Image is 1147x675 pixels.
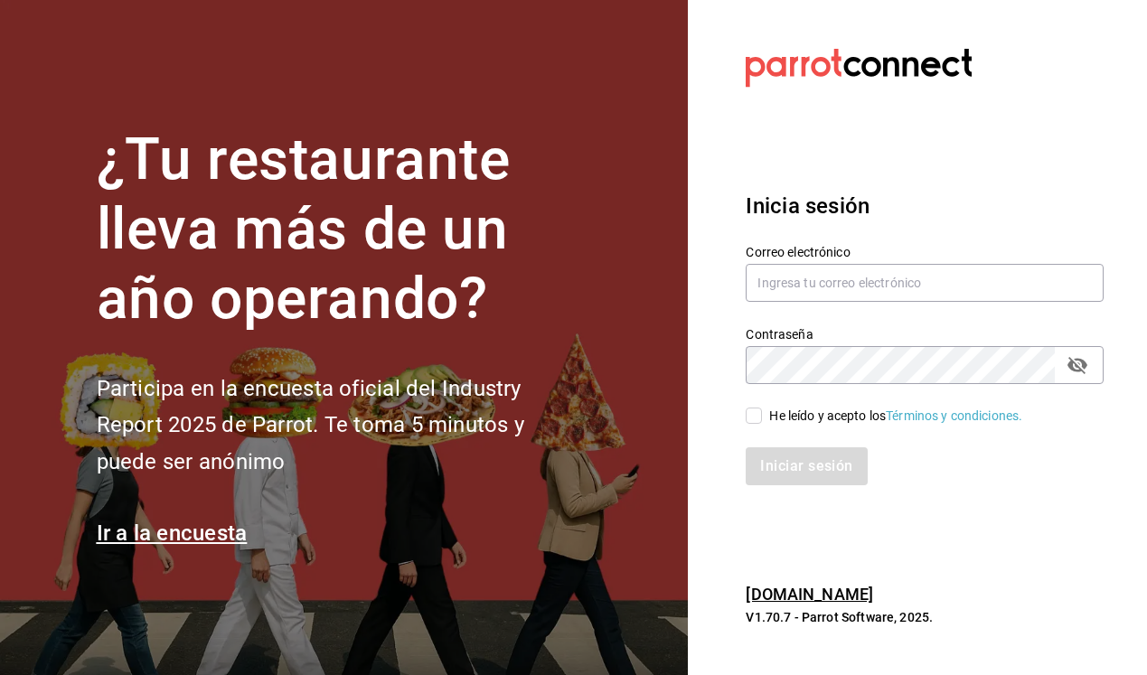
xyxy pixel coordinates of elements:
h2: Participa en la encuesta oficial del Industry Report 2025 de Parrot. Te toma 5 minutos y puede se... [97,370,585,481]
label: Contraseña [746,328,1104,341]
div: He leído y acepto los [769,407,1022,426]
p: V1.70.7 - Parrot Software, 2025. [746,608,1104,626]
input: Ingresa tu correo electrónico [746,264,1104,302]
a: Ir a la encuesta [97,520,248,546]
button: passwordField [1062,350,1093,380]
a: [DOMAIN_NAME] [746,585,873,604]
h3: Inicia sesión [746,190,1104,222]
a: Términos y condiciones. [886,408,1022,423]
h1: ¿Tu restaurante lleva más de un año operando? [97,126,585,333]
label: Correo electrónico [746,246,1104,258]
